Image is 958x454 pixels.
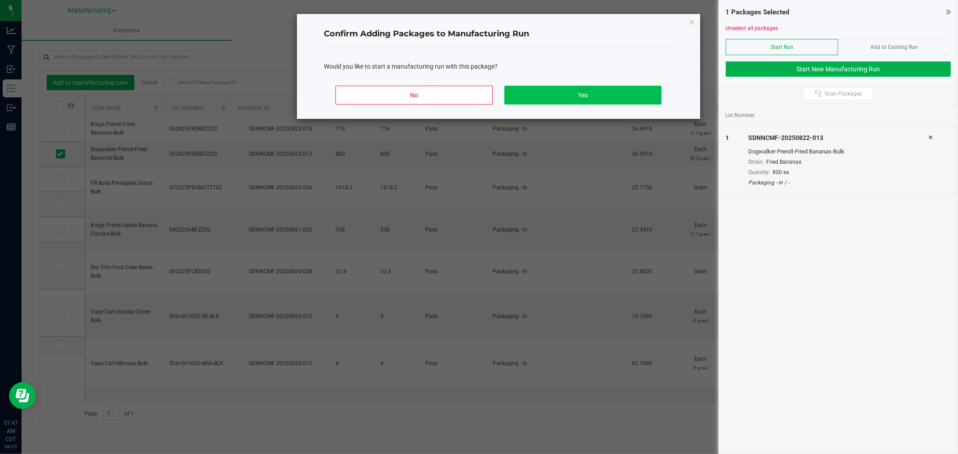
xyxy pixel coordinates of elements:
div: Would you like to start a manufacturing run with this package? [324,62,673,71]
iframe: Resource center [9,382,36,409]
button: No [336,86,493,105]
button: Yes [504,86,662,105]
button: Close [689,16,695,27]
h4: Confirm Adding Packages to Manufacturing Run [324,28,673,40]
